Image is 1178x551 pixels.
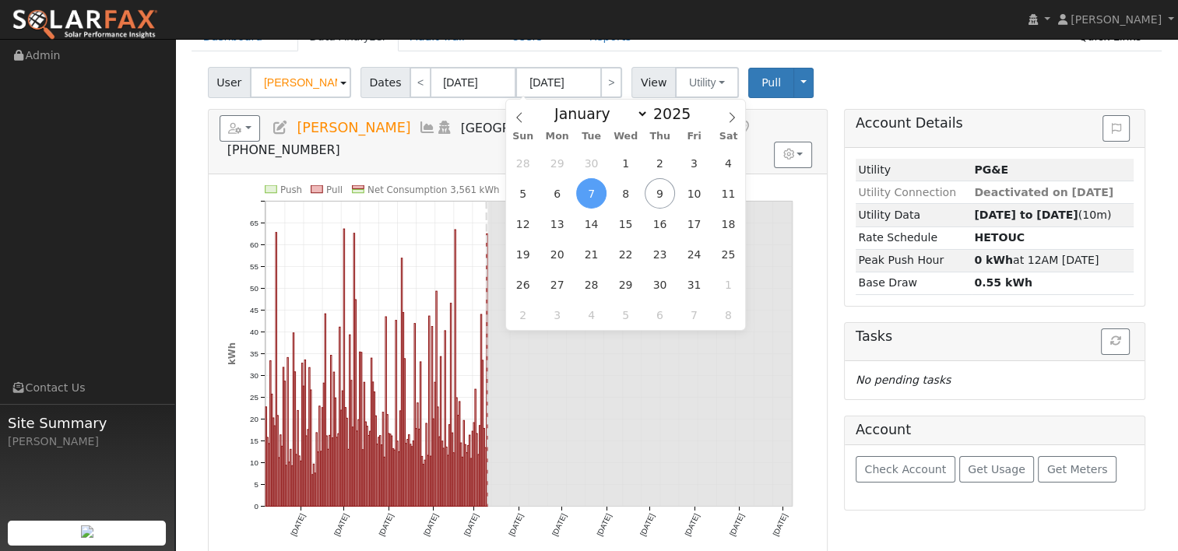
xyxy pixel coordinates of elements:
[12,9,158,41] img: SolarFax
[575,132,609,142] span: Tue
[508,269,538,300] span: October 26, 2025
[335,398,336,506] rect: onclick=""
[610,300,641,330] span: November 5, 2025
[469,435,469,507] rect: onclick=""
[856,272,972,294] td: Base Draw
[318,452,318,507] rect: onclick=""
[250,393,258,402] text: 25
[576,300,607,330] span: November 4, 2025
[330,356,331,507] rect: onclick=""
[328,449,329,506] rect: onclick=""
[378,437,379,507] rect: onclick=""
[293,333,294,507] rect: onclick=""
[610,148,641,178] span: October 1, 2025
[410,67,431,98] a: <
[355,300,356,507] rect: onclick=""
[542,269,572,300] span: October 27, 2025
[974,186,1113,198] span: Deactivated on [DATE]
[349,335,350,507] rect: onclick=""
[250,415,258,423] text: 20
[478,454,479,507] rect: onclick=""
[679,209,709,239] span: October 17, 2025
[470,458,471,507] rect: onclick=""
[397,441,398,507] rect: onclick=""
[438,437,439,506] rect: onclick=""
[250,458,258,467] text: 10
[461,121,728,135] span: [GEOGRAPHIC_DATA], [GEOGRAPHIC_DATA]
[274,426,275,507] rect: onclick=""
[542,178,572,209] span: October 6, 2025
[286,465,287,507] rect: onclick=""
[8,433,167,450] div: [PERSON_NAME]
[291,465,292,506] rect: onclick=""
[472,431,473,507] rect: onclick=""
[250,328,258,336] text: 40
[345,408,346,507] rect: onclick=""
[856,249,972,272] td: Peak Push Hour
[1038,456,1116,483] button: Get Meters
[416,429,417,507] rect: onclick=""
[856,159,972,181] td: Utility
[311,475,312,507] rect: onclick=""
[407,440,408,507] rect: onclick=""
[600,67,622,98] a: >
[250,306,258,314] text: 45
[610,209,641,239] span: October 15, 2025
[360,67,410,98] span: Dates
[576,209,607,239] span: October 14, 2025
[289,512,307,537] text: [DATE]
[856,422,911,437] h5: Account
[278,458,279,507] rect: onclick=""
[506,132,540,142] span: Sun
[342,391,343,507] rect: onclick=""
[422,512,440,537] text: [DATE]
[300,461,301,506] rect: onclick=""
[250,240,258,248] text: 60
[643,132,677,142] span: Thu
[313,464,314,506] rect: onclick=""
[326,184,343,195] text: Pull
[455,230,455,507] rect: onclick=""
[856,226,972,249] td: Rate Schedule
[507,512,525,537] text: [DATE]
[460,443,461,507] rect: onclick=""
[8,412,167,433] span: Site Summary
[713,300,744,330] span: November 8, 2025
[712,132,746,142] span: Sat
[413,441,413,507] rect: onclick=""
[508,300,538,330] span: November 2, 2025
[414,324,415,507] rect: onclick=""
[392,449,393,507] rect: onclick=""
[385,317,386,507] rect: onclick=""
[433,419,434,507] rect: onclick=""
[271,394,272,506] rect: onclick=""
[679,269,709,300] span: October 31, 2025
[404,359,405,507] rect: onclick=""
[250,67,351,98] input: Select a User
[856,374,951,386] i: No pending tasks
[645,269,675,300] span: October 30, 2025
[343,229,344,507] rect: onclick=""
[382,412,383,507] rect: onclick=""
[1101,328,1130,355] button: Refresh
[268,444,269,507] rect: onclick=""
[350,381,351,507] rect: onclick=""
[367,184,500,195] text: Net Consumption 3,561 kWh
[458,416,459,507] rect: onclick=""
[374,392,374,507] rect: onclick=""
[450,304,451,507] rect: onclick=""
[424,460,425,506] rect: onclick=""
